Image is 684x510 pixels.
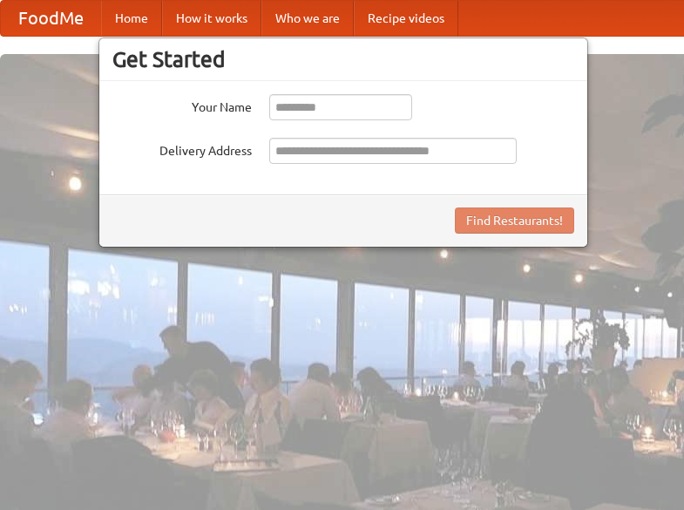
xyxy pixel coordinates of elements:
[354,1,458,36] a: Recipe videos
[455,207,574,234] button: Find Restaurants!
[101,1,162,36] a: Home
[261,1,354,36] a: Who we are
[112,94,252,116] label: Your Name
[112,138,252,160] label: Delivery Address
[1,1,101,36] a: FoodMe
[162,1,261,36] a: How it works
[112,46,574,72] h3: Get Started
